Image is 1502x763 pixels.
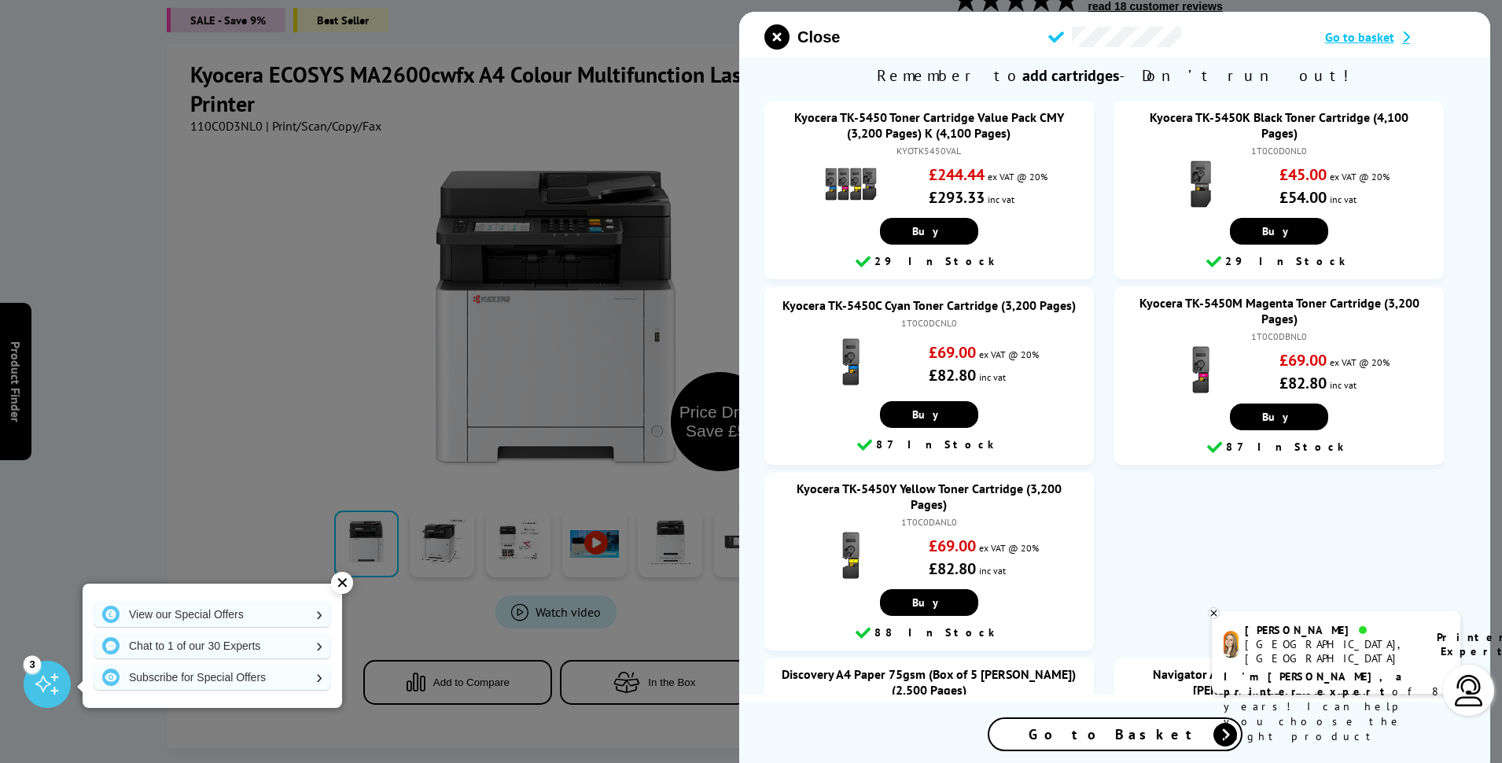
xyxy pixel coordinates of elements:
[1453,675,1485,706] img: user-headset-light.svg
[979,565,1006,577] span: inc vat
[988,171,1047,182] span: ex VAT @ 20%
[1330,356,1390,368] span: ex VAT @ 20%
[1224,669,1407,698] b: I'm [PERSON_NAME], a printer expert
[823,157,878,212] img: Kyocera TK-5450 Toner Cartridge Value Pack CMY (3,200 Pages) K (4,100 Pages)
[780,516,1078,528] div: 1T0C0DANL0
[1139,295,1419,326] a: Kyocera TK-5450M Magenta Toner Cartridge (3,200 Pages)
[1122,438,1436,457] div: 87 In Stock
[782,297,1076,313] a: Kyocera TK-5450C Cyan Toner Cartridge (3,200 Pages)
[1279,373,1327,393] strong: £82.80
[1245,637,1417,665] div: [GEOGRAPHIC_DATA], [GEOGRAPHIC_DATA]
[1330,194,1357,205] span: inc vat
[1130,330,1428,342] div: 1T0C0DBNL0
[1173,342,1228,397] img: Kyocera TK-5450M Magenta Toner Cartridge (3,200 Pages)
[929,536,976,556] strong: £69.00
[979,542,1039,554] span: ex VAT @ 20%
[794,109,1064,141] a: Kyocera TK-5450 Toner Cartridge Value Pack CMY (3,200 Pages) K (4,100 Pages)
[331,572,353,594] div: ✕
[780,145,1078,157] div: KYOTK5450VAL
[1022,65,1119,86] b: add cartridges
[823,334,878,389] img: Kyocera TK-5450C Cyan Toner Cartridge (3,200 Pages)
[772,624,1086,643] div: 88 In Stock
[912,224,946,238] span: Buy
[1279,164,1327,185] strong: £45.00
[772,252,1086,271] div: 29 In Stock
[912,407,946,422] span: Buy
[1325,29,1394,45] span: Go to basket
[772,436,1086,455] div: 87 In Stock
[1330,171,1390,182] span: ex VAT @ 20%
[1122,252,1436,271] div: 29 In Stock
[1325,29,1465,45] a: Go to basket
[1029,725,1202,743] span: Go to Basket
[782,666,1076,698] a: Discovery A4 Paper 75gsm (Box of 5 [PERSON_NAME]) (2,500 Pages)
[929,342,976,363] strong: £69.00
[979,348,1039,360] span: ex VAT @ 20%
[988,194,1014,205] span: inc vat
[1153,666,1405,698] a: Navigator A4 Universal Paper 80gsm (Box of 5 [PERSON_NAME]) (2,500 Pages)
[929,365,976,385] strong: £82.80
[1130,145,1428,157] div: 1T0C0D0NL0
[929,164,985,185] strong: £244.44
[912,595,946,610] span: Buy
[1262,410,1296,424] span: Buy
[1173,157,1228,212] img: Kyocera TK-5450K Black Toner Cartridge (4,100 Pages)
[1245,623,1417,637] div: [PERSON_NAME]
[797,28,840,46] span: Close
[988,717,1242,751] a: Go to Basket
[929,187,985,208] strong: £293.33
[1224,631,1239,658] img: amy-livechat.png
[1150,109,1408,141] a: Kyocera TK-5450K Black Toner Cartridge (4,100 Pages)
[739,57,1490,94] span: Remember to - Don’t run out!
[1279,187,1327,208] strong: £54.00
[797,481,1062,512] a: Kyocera TK-5450Y Yellow Toner Cartridge (3,200 Pages)
[1262,224,1296,238] span: Buy
[94,602,330,627] a: View our Special Offers
[94,665,330,690] a: Subscribe for Special Offers
[1279,350,1327,370] strong: £69.00
[764,24,840,50] button: close modal
[24,655,41,673] div: 3
[929,558,976,579] strong: £82.80
[979,371,1006,383] span: inc vat
[780,317,1078,329] div: 1T0C0DCNL0
[1330,379,1357,391] span: inc vat
[94,633,330,658] a: Chat to 1 of our 30 Experts
[1224,669,1449,744] p: of 8 years! I can help you choose the right product
[823,528,878,583] img: Kyocera TK-5450Y Yellow Toner Cartridge (3,200 Pages)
